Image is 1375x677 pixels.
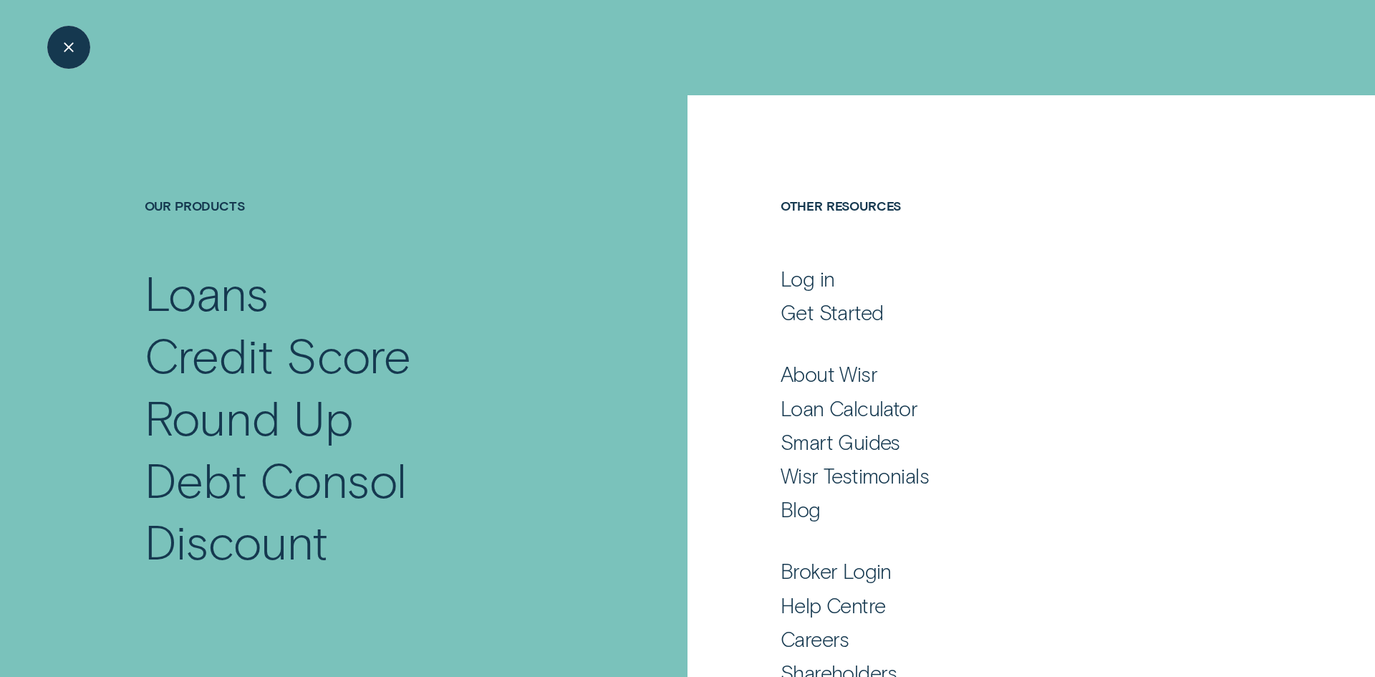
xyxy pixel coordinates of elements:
a: Careers [781,626,1230,652]
a: Get Started [781,299,1230,325]
div: Wisr Testimonials [781,463,929,489]
a: Broker Login [781,558,1230,584]
h4: Our Products [145,198,588,262]
a: Wisr Testimonials [781,463,1230,489]
div: Blog [781,496,821,522]
div: Loan Calculator [781,395,917,421]
div: Smart Guides [781,429,900,455]
div: Broker Login [781,558,892,584]
h4: Other Resources [781,198,1230,262]
div: Credit Score [145,324,412,386]
a: Blog [781,496,1230,522]
div: Help Centre [781,592,886,618]
div: Log in [781,266,835,292]
a: Round Up [145,386,588,448]
a: About Wisr [781,361,1230,387]
a: Loan Calculator [781,395,1230,421]
a: Loans [145,261,588,324]
div: About Wisr [781,361,877,387]
a: Smart Guides [781,429,1230,455]
div: Loans [145,261,269,324]
a: Help Centre [781,592,1230,618]
a: Log in [781,266,1230,292]
a: Credit Score [145,324,588,386]
div: Round Up [145,386,354,448]
button: Close Menu [47,26,90,69]
a: Debt Consol Discount [145,448,588,572]
div: Careers [781,626,849,652]
div: Get Started [781,299,884,325]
